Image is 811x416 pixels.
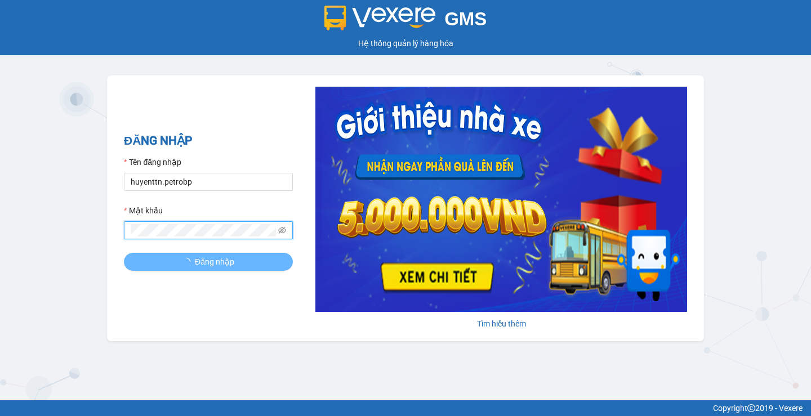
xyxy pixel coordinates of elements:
[8,402,803,414] div: Copyright 2019 - Vexere
[315,317,687,330] div: Tìm hiểu thêm
[124,204,163,217] label: Mật khẩu
[131,224,276,236] input: Mật khẩu
[182,258,195,266] span: loading
[124,156,181,168] label: Tên đăng nhập
[124,173,293,191] input: Tên đăng nhập
[324,17,487,26] a: GMS
[747,404,755,412] span: copyright
[3,37,808,50] div: Hệ thống quản lý hàng hóa
[278,226,286,234] span: eye-invisible
[324,6,436,30] img: logo 2
[195,256,234,268] span: Đăng nhập
[315,87,687,312] img: banner-0
[124,132,293,150] h2: ĐĂNG NHẬP
[124,253,293,271] button: Đăng nhập
[444,8,487,29] span: GMS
